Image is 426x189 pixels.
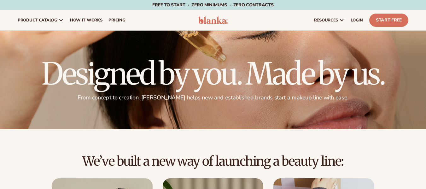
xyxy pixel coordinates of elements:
a: Start Free [369,14,408,27]
a: product catalog [15,10,67,30]
span: How It Works [70,18,102,23]
a: resources [311,10,347,30]
span: resources [314,18,338,23]
h1: Designed by you. Made by us. [18,59,408,89]
span: LOGIN [351,18,363,23]
span: pricing [108,18,125,23]
p: From concept to creation, [PERSON_NAME] helps new and established brands start a makeup line with... [18,94,408,101]
a: How It Works [67,10,106,30]
a: LOGIN [347,10,366,30]
a: pricing [105,10,128,30]
span: product catalog [18,18,57,23]
span: Free to start · ZERO minimums · ZERO contracts [152,2,273,8]
h2: We’ve built a new way of launching a beauty line: [18,154,408,168]
img: logo [198,16,228,24]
